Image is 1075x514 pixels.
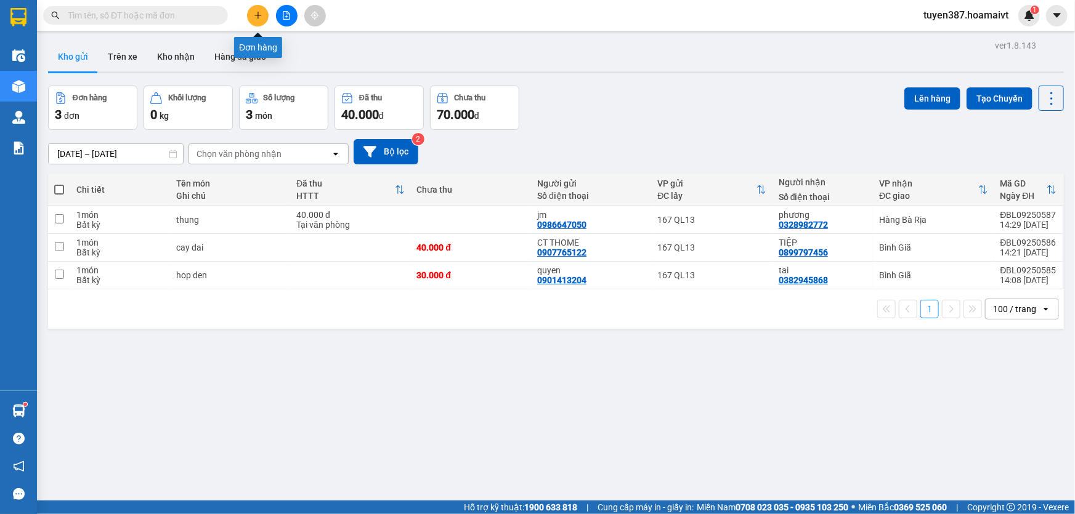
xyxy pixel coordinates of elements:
div: 30.000 đ [417,270,525,280]
div: VP nhận [879,179,978,188]
span: 3 [55,107,62,122]
div: Đơn hàng [73,94,107,102]
span: aim [310,11,319,20]
span: đ [474,111,479,121]
div: hop den [176,270,284,280]
div: ĐBL09250586 [1000,238,1057,247]
div: Số điện thoại [779,192,867,202]
strong: 0369 525 060 [894,502,947,512]
img: logo-vxr [10,8,26,26]
div: ver 1.8.143 [995,39,1036,52]
div: Số lượng [264,94,295,102]
div: 0937996868 [120,40,206,57]
div: 40.000 đ [296,210,404,220]
svg: open [1041,304,1051,314]
div: Tại văn phòng [296,220,404,230]
button: plus [247,5,269,26]
sup: 1 [23,403,27,406]
div: jm [537,210,645,220]
div: ĐBL09250585 [1000,265,1057,275]
div: 1 món [76,265,164,275]
input: Tìm tên, số ĐT hoặc mã đơn [68,9,213,22]
button: Lên hàng [904,87,960,110]
button: Kho nhận [147,42,205,71]
span: tuyen387.hoamaivt [914,7,1018,23]
span: question-circle [13,433,25,444]
button: Chưa thu70.000đ [430,86,519,130]
div: Khối lượng [168,94,206,102]
span: 0 [150,107,157,122]
span: Nhận: [120,12,149,25]
div: Tên món [176,179,284,188]
span: Miền Nam [697,500,848,514]
div: HTTT [296,191,394,201]
img: warehouse-icon [12,404,25,417]
button: Hàng đã giao [205,42,276,71]
button: Tạo Chuyến [967,87,1032,110]
th: Toggle SortBy [873,174,994,206]
span: đ [379,111,384,121]
th: Toggle SortBy [994,174,1063,206]
div: 14:08 [DATE] [1000,275,1057,285]
div: CHUONG [120,25,206,40]
button: aim [304,5,326,26]
div: Chưa thu [417,185,525,195]
div: Bất kỳ [76,275,164,285]
div: 14:29 [DATE] [1000,220,1057,230]
div: 1 món [76,210,164,220]
svg: open [331,149,341,159]
th: Toggle SortBy [652,174,773,206]
span: plus [254,11,262,20]
button: Khối lượng0kg [144,86,233,130]
strong: 0708 023 035 - 0935 103 250 [736,502,848,512]
img: warehouse-icon [12,80,25,93]
span: Hỗ trợ kỹ thuật: [464,500,577,514]
strong: 1900 633 818 [524,502,577,512]
span: 3 [246,107,253,122]
div: 167 QL13 [658,270,766,280]
button: caret-down [1046,5,1068,26]
div: Số điện thoại [537,191,645,201]
div: 0906845636 [10,55,111,72]
span: copyright [1007,503,1015,512]
span: caret-down [1052,10,1063,21]
div: ĐBL09250587 [1000,210,1057,220]
button: file-add [276,5,298,26]
span: search [51,11,60,20]
span: kg [160,111,169,121]
sup: 1 [1031,6,1039,14]
div: Chọn văn phòng nhận [197,148,282,160]
div: Đơn hàng [234,37,282,58]
span: 70.000 [437,107,474,122]
span: món [255,111,272,121]
span: Gửi: [10,12,30,25]
div: 60.000 [118,79,207,97]
button: Trên xe [98,42,147,71]
span: | [586,500,588,514]
button: Kho gửi [48,42,98,71]
button: Đơn hàng3đơn [48,86,137,130]
div: 0899797456 [779,247,828,257]
div: Bình Giã [120,10,206,25]
span: C : [118,82,128,95]
div: 0901413204 [537,275,586,285]
button: Số lượng3món [239,86,328,130]
div: 14:21 [DATE] [1000,247,1057,257]
span: 40.000 [341,107,379,122]
div: phương [779,210,867,220]
div: 0986647050 [537,220,586,230]
div: Người nhận [779,177,867,187]
button: 1 [920,300,939,318]
div: 0328982772 [779,220,828,230]
span: 1 [1032,6,1037,14]
img: warehouse-icon [12,111,25,124]
div: Đã thu [359,94,382,102]
div: TIỆP [779,238,867,247]
div: tai [779,265,867,275]
span: Cung cấp máy in - giấy in: [598,500,694,514]
img: solution-icon [12,142,25,155]
div: Người gửi [537,179,645,188]
div: 167 QL13 [658,215,766,225]
div: Đã thu [296,179,394,188]
div: ĐC giao [879,191,978,201]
